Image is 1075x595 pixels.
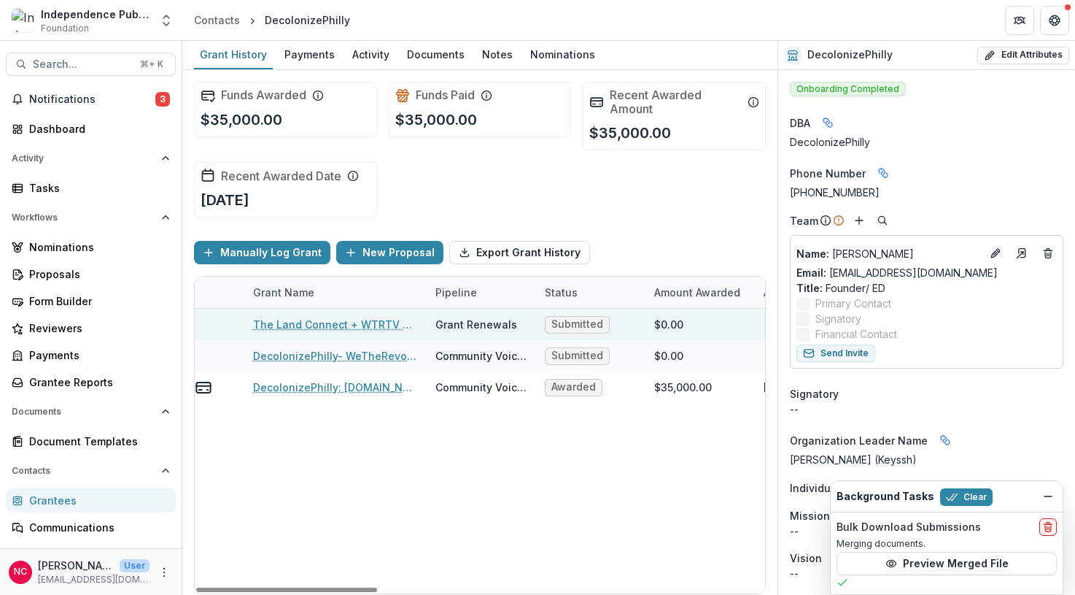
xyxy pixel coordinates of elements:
[6,117,176,141] a: Dashboard
[29,348,164,363] div: Payments
[872,161,895,185] button: Linked binding
[435,348,527,364] div: Community Voices
[816,111,839,134] button: Linked binding
[874,212,891,229] button: Search
[1005,6,1034,35] button: Partners
[796,246,981,261] p: [PERSON_NAME]
[6,235,176,259] a: Nominations
[253,348,418,364] a: DecolonizePhilly- WeTheRevolution.Tv- "Sparking Our Hood" Original Series
[815,296,891,311] span: Primary Contact
[796,265,998,280] a: Email: [EMAIL_ADDRESS][DOMAIN_NAME]
[837,552,1057,575] button: Preview Merged File
[29,375,164,390] div: Grantee Reports
[201,189,249,211] p: [DATE]
[6,370,176,394] a: Grantee Reports
[987,245,1004,262] button: Edit
[12,153,155,164] span: Activity
[29,266,164,282] div: Proposals
[427,277,536,308] div: Pipeline
[6,343,176,367] a: Payments
[401,44,470,65] div: Documents
[244,277,427,308] div: Grant Name
[188,9,246,31] a: Contacts
[221,88,306,102] h2: Funds Awarded
[551,350,603,362] span: Submitted
[29,93,155,106] span: Notifications
[279,44,341,65] div: Payments
[790,452,1063,467] p: [PERSON_NAME] (Keyssh)
[6,176,176,200] a: Tasks
[796,247,829,260] span: Name :
[6,488,176,513] a: Grantees
[880,479,897,496] button: Search
[815,326,897,342] span: Financial Contact
[29,293,164,309] div: Form Builder
[346,41,395,69] a: Activity
[29,239,164,255] div: Nominations
[815,311,861,326] span: Signatory
[861,479,878,496] button: Add
[755,285,831,300] div: Award Date
[29,121,164,137] div: Dashboard
[427,285,486,300] div: Pipeline
[1040,6,1069,35] button: Get Help
[790,480,846,496] p: Individuals
[764,380,796,395] div: [DATE]
[253,317,418,332] a: The Land Connect + WTRTV Media Instillation
[29,180,164,196] div: Tasks
[645,285,749,300] div: Amount Awarded
[6,88,176,111] button: Notifications3
[6,147,176,170] button: Open Activity
[807,49,893,61] h2: DecolonizePhilly
[790,115,810,131] span: DBA
[796,280,1057,296] p: Founder/ ED
[6,459,176,483] button: Open Contacts
[6,515,176,540] a: Communications
[279,41,341,69] a: Payments
[654,317,683,332] div: $0.00
[12,407,155,417] span: Documents
[253,380,418,395] a: DecolonizePhilly: [DOMAIN_NAME]
[12,466,155,476] span: Contacts
[1010,242,1033,265] a: Go to contact
[194,12,240,28] div: Contacts
[6,400,176,423] button: Open Documents
[476,44,519,65] div: Notes
[194,44,273,65] div: Grant History
[194,241,330,264] button: Manually Log Grant
[850,212,868,229] button: Add
[1039,245,1057,262] button: Deletes
[120,559,150,572] p: User
[524,41,601,69] a: Nominations
[244,285,323,300] div: Grant Name
[194,41,273,69] a: Grant History
[790,82,906,96] span: Onboarding Completed
[536,285,586,300] div: Status
[536,277,645,308] div: Status
[29,493,164,508] div: Grantees
[790,166,866,181] span: Phone Number
[41,22,89,35] span: Foundation
[755,277,864,308] div: Award Date
[6,545,176,569] button: Open Data & Reporting
[221,169,341,183] h2: Recent Awarded Date
[610,88,742,116] h2: Recent Awarded Amount
[977,47,1069,64] button: Edit Attributes
[6,316,176,340] a: Reviewers
[435,317,517,332] div: Grant Renewals
[6,289,176,313] a: Form Builder
[790,134,1063,150] div: DecolonizePhilly
[654,348,683,364] div: $0.00
[1039,488,1057,505] button: Dismiss
[796,266,826,279] span: Email:
[589,122,671,144] p: $35,000.00
[790,523,1063,539] p: --
[155,92,170,107] span: 3
[38,558,114,573] p: [PERSON_NAME]
[6,262,176,286] a: Proposals
[346,44,395,65] div: Activity
[6,53,176,76] button: Search...
[416,88,475,102] h2: Funds Paid
[645,277,755,308] div: Amount Awarded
